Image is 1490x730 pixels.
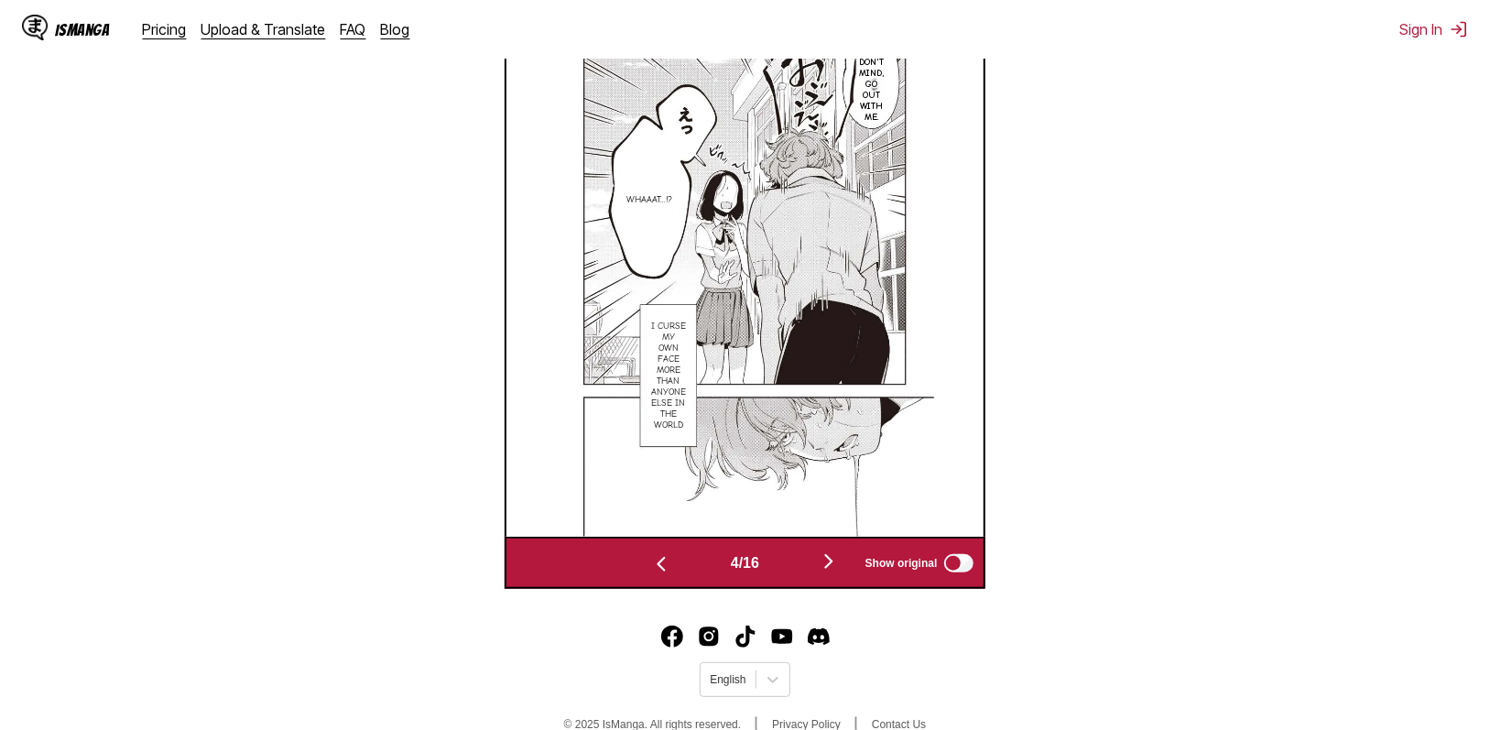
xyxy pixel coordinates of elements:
span: 4 / 16 [731,555,759,572]
img: Previous page [650,553,672,575]
a: Blog [381,20,410,38]
a: Pricing [143,20,187,38]
img: IsManga Facebook [661,626,683,648]
img: IsManga Logo [22,15,48,40]
a: Upload & Translate [201,20,326,38]
img: IsManga Instagram [698,626,720,648]
p: Whaaat...!? [623,191,676,209]
a: TikTok [734,626,756,648]
img: Next page [818,550,840,572]
div: IsManga [55,21,110,38]
input: Show original [944,554,973,572]
a: Facebook [661,626,683,648]
a: FAQ [341,20,366,38]
a: IsManga LogoIsManga [22,15,143,44]
p: I curse my own face more than anyone else in the world [647,317,690,434]
input: Select language [710,673,712,686]
a: Youtube [771,626,793,648]
a: Instagram [698,626,720,648]
img: IsManga TikTok [734,626,756,648]
img: IsManga YouTube [771,626,793,648]
a: Discord [808,626,830,648]
img: IsManga Discord [808,626,830,648]
button: Sign In [1399,20,1468,38]
p: If you don't mind, go out with me. [855,31,887,126]
span: Show original [865,557,938,570]
img: Sign out [1450,20,1468,38]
